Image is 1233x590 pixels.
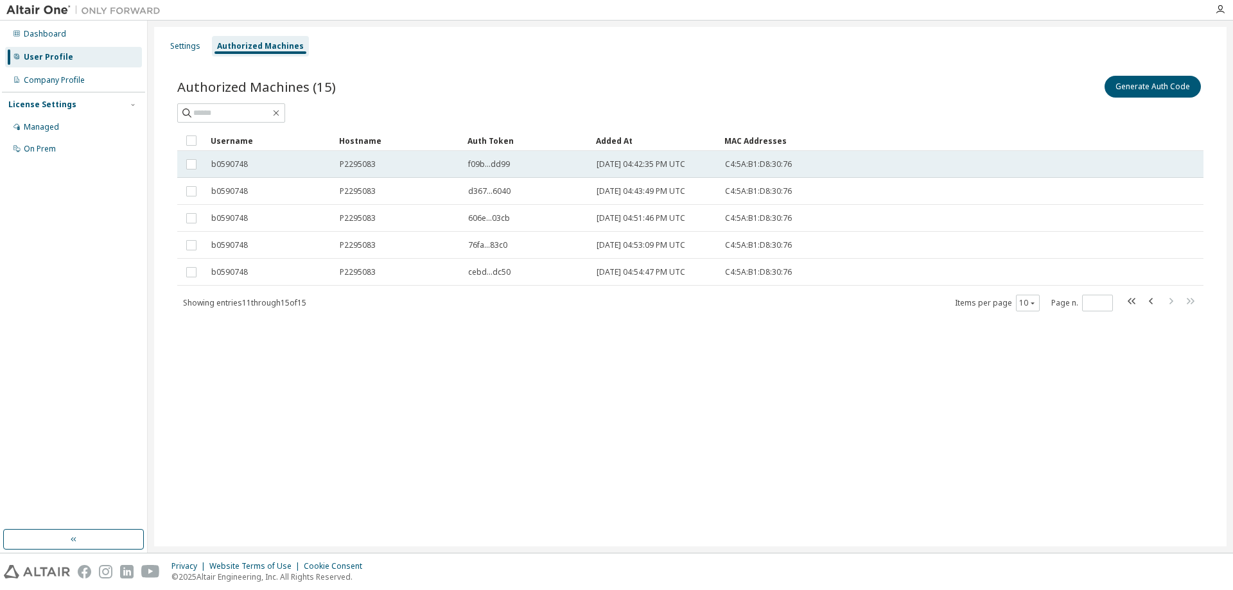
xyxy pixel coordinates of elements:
button: 10 [1019,298,1036,308]
span: C4:5A:B1:D8:30:76 [725,213,792,223]
div: Dashboard [24,29,66,39]
div: User Profile [24,52,73,62]
img: youtube.svg [141,565,160,578]
span: Authorized Machines (15) [177,78,336,96]
span: [DATE] 04:51:46 PM UTC [597,213,685,223]
span: [DATE] 04:54:47 PM UTC [597,267,685,277]
div: Hostname [339,130,457,151]
span: C4:5A:B1:D8:30:76 [725,240,792,250]
img: instagram.svg [99,565,112,578]
p: © 2025 Altair Engineering, Inc. All Rights Reserved. [171,571,370,582]
img: altair_logo.svg [4,565,70,578]
span: P2295083 [340,186,376,196]
div: Authorized Machines [217,41,304,51]
span: C4:5A:B1:D8:30:76 [725,186,792,196]
img: facebook.svg [78,565,91,578]
div: License Settings [8,100,76,110]
img: Altair One [6,4,167,17]
div: Settings [170,41,200,51]
span: P2295083 [340,159,376,169]
span: P2295083 [340,267,376,277]
span: [DATE] 04:42:35 PM UTC [597,159,685,169]
span: f09b...dd99 [468,159,510,169]
div: Managed [24,122,59,132]
span: b0590748 [211,267,248,277]
span: cebd...dc50 [468,267,511,277]
span: b0590748 [211,213,248,223]
span: C4:5A:B1:D8:30:76 [725,267,792,277]
div: Company Profile [24,75,85,85]
span: b0590748 [211,240,248,250]
div: Added At [596,130,714,151]
span: b0590748 [211,186,248,196]
div: Privacy [171,561,209,571]
button: Generate Auth Code [1105,76,1201,98]
span: C4:5A:B1:D8:30:76 [725,159,792,169]
div: Website Terms of Use [209,561,304,571]
div: MAC Addresses [724,130,1069,151]
span: P2295083 [340,240,376,250]
span: P2295083 [340,213,376,223]
div: Auth Token [468,130,586,151]
span: d367...6040 [468,186,511,196]
span: b0590748 [211,159,248,169]
div: Cookie Consent [304,561,370,571]
span: [DATE] 04:53:09 PM UTC [597,240,685,250]
img: linkedin.svg [120,565,134,578]
span: 76fa...83c0 [468,240,507,250]
span: Showing entries 11 through 15 of 15 [183,297,306,308]
span: Items per page [955,295,1040,311]
div: On Prem [24,144,56,154]
span: [DATE] 04:43:49 PM UTC [597,186,685,196]
span: 606e...03cb [468,213,510,223]
span: Page n. [1051,295,1113,311]
div: Username [211,130,329,151]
